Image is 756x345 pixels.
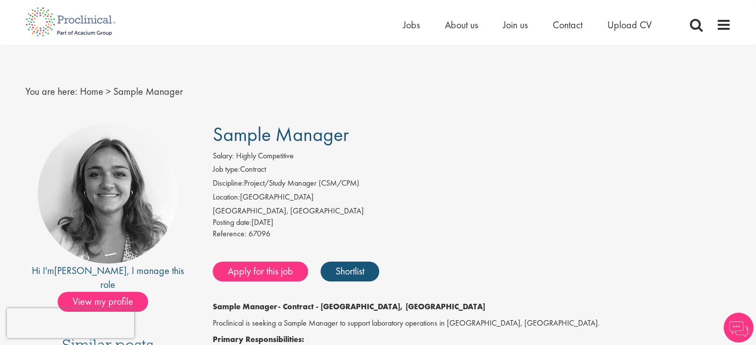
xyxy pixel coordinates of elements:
[249,228,270,239] span: 67096
[607,18,652,31] a: Upload CV
[403,18,420,31] a: Jobs
[213,206,731,217] div: [GEOGRAPHIC_DATA], [GEOGRAPHIC_DATA]
[213,301,278,312] strong: Sample Manager
[213,334,304,345] strong: Primary Responsibilities:
[213,262,308,281] a: Apply for this job
[58,292,148,312] span: View my profile
[38,124,178,264] img: imeage of recruiter Jackie Cerchio
[236,150,294,161] span: Highly Competitive
[213,178,731,192] li: Project/Study Manager (CSM/CPM)
[503,18,528,31] a: Join us
[7,308,134,338] iframe: reCAPTCHA
[213,122,349,147] span: Sample Manager
[213,192,240,203] label: Location:
[213,178,244,189] label: Discipline:
[213,217,252,227] span: Posting date:
[213,192,731,206] li: [GEOGRAPHIC_DATA]
[724,313,754,343] img: Chatbot
[80,85,103,98] a: breadcrumb link
[58,294,158,307] a: View my profile
[25,85,78,98] span: You are here:
[445,18,478,31] a: About us
[321,262,379,281] a: Shortlist
[213,164,240,175] label: Job type:
[113,85,183,98] span: Sample Manager
[54,264,127,277] a: [PERSON_NAME]
[25,264,191,292] div: Hi I'm , I manage this role
[213,228,247,240] label: Reference:
[278,301,485,312] strong: - Contract - [GEOGRAPHIC_DATA], [GEOGRAPHIC_DATA]
[553,18,583,31] a: Contact
[213,150,234,162] label: Salary:
[213,164,731,178] li: Contract
[213,217,731,228] div: [DATE]
[213,318,731,329] p: Proclinical is seeking a Sample Manager to support laboratory operations in [GEOGRAPHIC_DATA], [G...
[106,85,111,98] span: >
